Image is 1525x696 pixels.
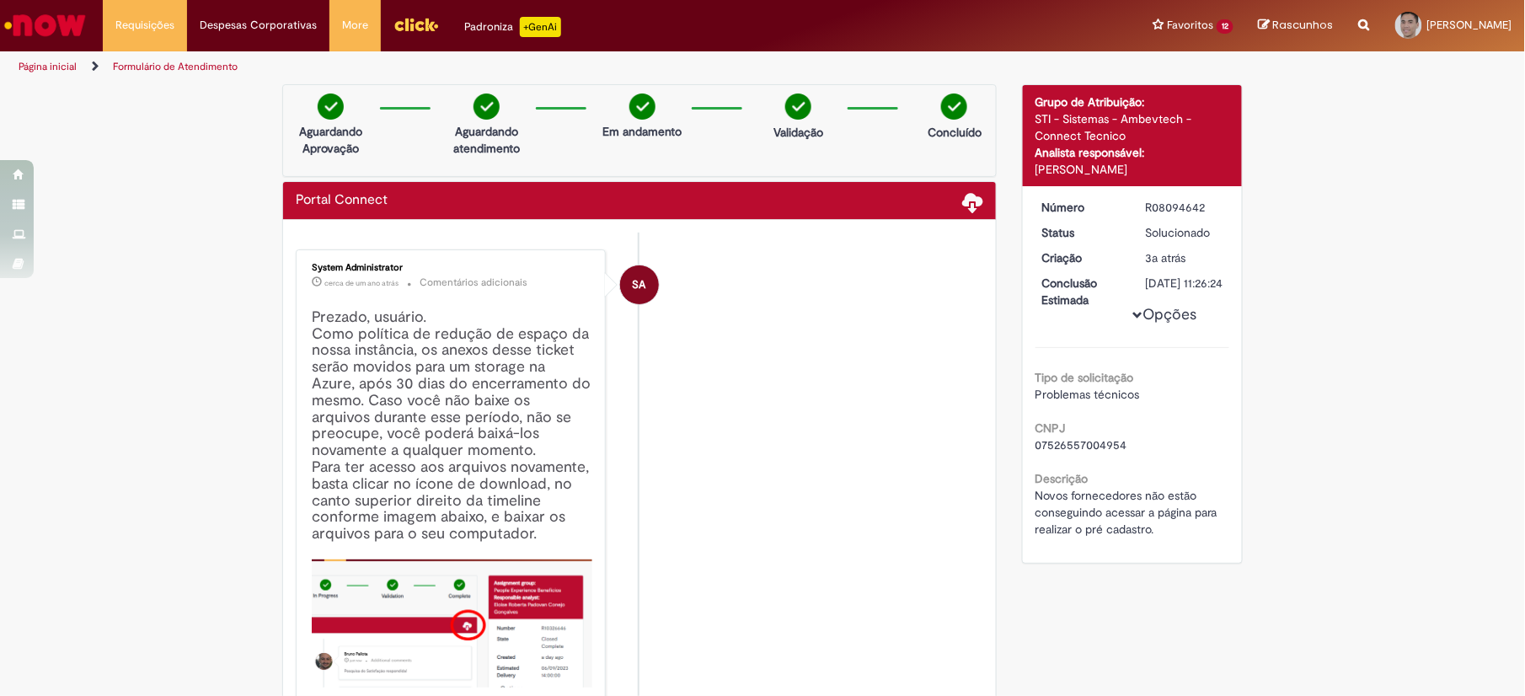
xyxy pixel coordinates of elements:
[318,94,344,120] img: check-circle-green.png
[1030,249,1133,266] dt: Criação
[1145,199,1223,216] div: R08094642
[1145,224,1223,241] div: Solucionado
[474,94,500,120] img: check-circle-green.png
[324,278,399,288] span: cerca de um ano atrás
[633,265,646,305] span: SA
[1035,488,1221,537] span: Novos fornecedores não estão conseguindo acessar a página para realizar o pré cadastro.
[928,124,982,141] p: Concluído
[1035,370,1134,385] b: Tipo de solicitação
[312,263,592,273] div: System Administrator
[1035,94,1230,110] div: Grupo de Atribuição:
[296,193,388,208] h2: Portal Connect Histórico de tíquete
[1035,420,1066,436] b: CNPJ
[420,276,527,290] small: Comentários adicionais
[1035,144,1230,161] div: Analista responsável:
[1030,224,1133,241] dt: Status
[1030,199,1133,216] dt: Número
[1145,249,1223,266] div: 25/04/2022 12:05:40
[446,123,527,157] p: Aguardando atendimento
[1217,19,1233,34] span: 12
[1035,471,1089,486] b: Descrição
[1259,18,1334,34] a: Rascunhos
[520,17,561,37] p: +GenAi
[464,17,561,37] div: Padroniza
[941,94,967,120] img: check-circle-green.png
[1035,437,1127,452] span: 07526557004954
[1273,17,1334,33] span: Rascunhos
[620,265,659,304] div: System Administrator
[1427,18,1512,32] span: [PERSON_NAME]
[312,559,592,688] img: x_mdbda_azure_blob.picture2.png
[1167,17,1213,34] span: Favoritos
[342,17,368,34] span: More
[963,191,983,211] span: Baixar anexos
[113,60,238,73] a: Formulário de Atendimento
[2,8,88,42] img: ServiceNow
[1035,387,1140,402] span: Problemas técnicos
[13,51,1004,83] ul: Trilhas de página
[393,12,439,37] img: click_logo_yellow_360x200.png
[200,17,317,34] span: Despesas Corporativas
[773,124,823,141] p: Validação
[290,123,372,157] p: Aguardando Aprovação
[1030,275,1133,308] dt: Conclusão Estimada
[1035,110,1230,144] div: STI - Sistemas - Ambevtech - Connect Tecnico
[603,123,682,140] p: Em andamento
[629,94,655,120] img: check-circle-green.png
[1145,275,1223,292] div: [DATE] 11:26:24
[1035,161,1230,178] div: [PERSON_NAME]
[785,94,811,120] img: check-circle-green.png
[115,17,174,34] span: Requisições
[1145,250,1185,265] span: 3a atrás
[19,60,77,73] a: Página inicial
